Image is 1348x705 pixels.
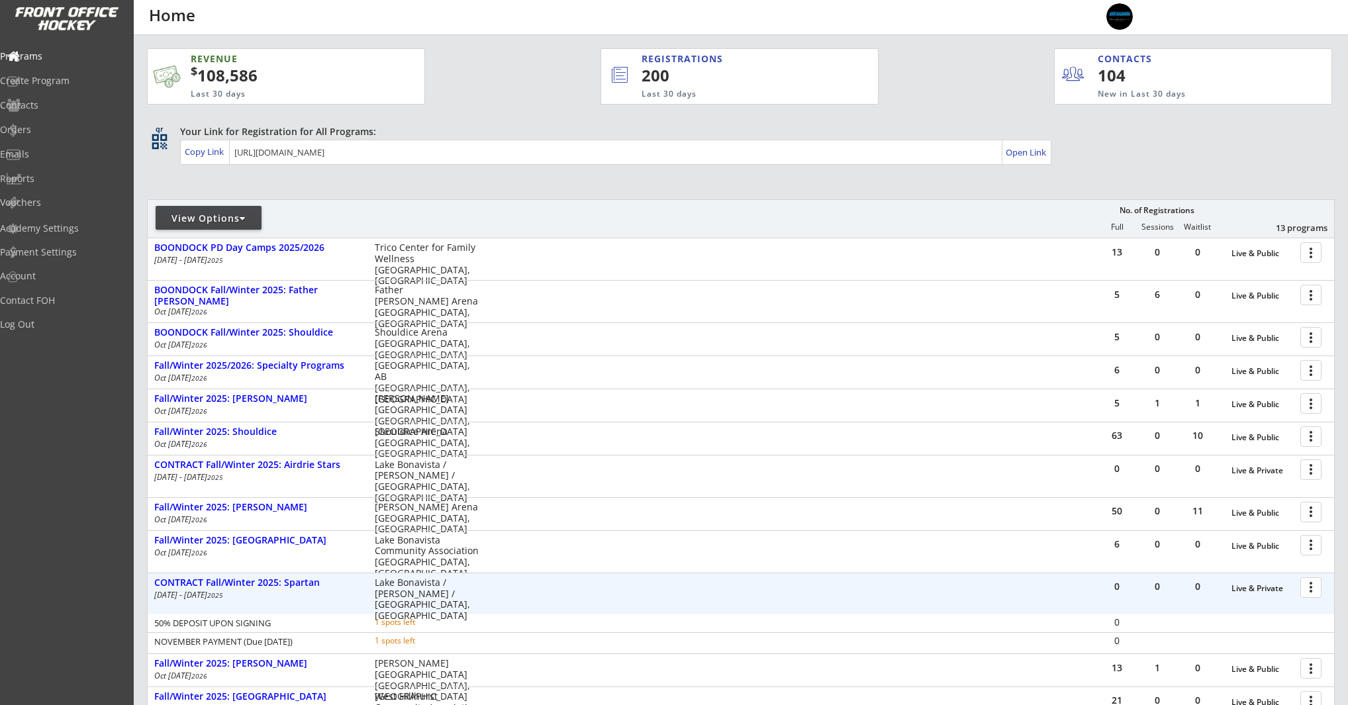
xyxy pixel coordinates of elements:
div: 13 [1097,248,1137,257]
div: 13 [1097,663,1137,673]
button: more_vert [1300,393,1322,414]
div: Fall/Winter 2025: Shouldice [154,426,361,438]
div: [PERSON_NAME][GEOGRAPHIC_DATA] [GEOGRAPHIC_DATA], [GEOGRAPHIC_DATA] [375,658,479,702]
div: [PERSON_NAME][GEOGRAPHIC_DATA] [GEOGRAPHIC_DATA], [GEOGRAPHIC_DATA] [375,393,479,438]
div: Fall/Winter 2025: [PERSON_NAME] [154,502,361,513]
div: Fall/Winter 2025/2026: Specialty Programs [154,360,361,371]
div: 0 [1137,431,1177,440]
div: Full [1097,222,1137,232]
div: Oct [DATE] [154,516,357,524]
div: 63 [1097,431,1137,440]
button: more_vert [1300,459,1322,480]
div: Last 30 days [191,89,360,100]
div: 108,586 [191,64,383,87]
div: [DATE] - [DATE] [154,473,357,481]
div: Trico Center for Family Wellness [GEOGRAPHIC_DATA], [GEOGRAPHIC_DATA] [375,242,479,287]
div: 104 [1098,64,1179,87]
button: qr_code [150,132,169,152]
div: 0 [1137,332,1177,342]
div: 6 [1097,540,1137,549]
div: 5 [1097,332,1137,342]
div: Live & Public [1231,367,1294,376]
div: 0 [1178,290,1218,299]
div: Live & Public [1231,665,1294,674]
div: 0 [1178,464,1218,473]
div: Your Link for Registration for All Programs: [180,125,1294,138]
div: 0 [1137,582,1177,591]
div: 0 [1178,540,1218,549]
button: more_vert [1300,426,1322,447]
button: more_vert [1300,502,1322,522]
button: more_vert [1300,285,1322,305]
div: 0 [1098,636,1137,645]
div: Father [PERSON_NAME] Arena [GEOGRAPHIC_DATA], [GEOGRAPHIC_DATA] [375,285,479,329]
div: Live & Public [1231,334,1294,343]
div: 0 [1137,365,1177,375]
div: 0 [1178,696,1218,705]
div: 50% DEPOSIT UPON SIGNING [154,619,357,628]
div: 0 [1098,618,1137,627]
div: 10 [1178,431,1218,440]
div: 0 [1178,332,1218,342]
div: Oct [DATE] [154,341,357,349]
div: 0 [1178,365,1218,375]
div: 0 [1137,506,1177,516]
div: 0 [1137,696,1177,705]
div: Shouldice Arena [GEOGRAPHIC_DATA], [GEOGRAPHIC_DATA] [375,426,479,459]
div: [DATE] - [DATE] [154,591,357,599]
div: NOVEMBER PAYMENT (Due [DATE]) [154,637,357,646]
div: BOONDOCK Fall/Winter 2025: Father [PERSON_NAME] [154,285,361,307]
div: New in Last 30 days [1098,89,1270,100]
div: Live & Private [1231,584,1294,593]
div: 200 [642,64,834,87]
div: Oct [DATE] [154,440,357,448]
div: 1 [1137,399,1177,408]
div: Waitlist [1177,222,1217,232]
div: Copy Link [185,146,226,158]
button: more_vert [1300,658,1322,679]
div: Fall/Winter 2025: [GEOGRAPHIC_DATA] [154,691,361,702]
div: [GEOGRAPHIC_DATA], AB [GEOGRAPHIC_DATA], [GEOGRAPHIC_DATA] [375,360,479,404]
div: 0 [1097,464,1137,473]
div: 6 [1137,290,1177,299]
div: Live & Public [1231,291,1294,301]
div: [PERSON_NAME] Arena [GEOGRAPHIC_DATA], [GEOGRAPHIC_DATA] [375,502,479,535]
div: Fall/Winter 2025: [PERSON_NAME] [154,393,361,404]
div: Lake Bonavista / [PERSON_NAME] / [GEOGRAPHIC_DATA], [GEOGRAPHIC_DATA] [375,577,479,622]
em: 2026 [191,440,207,449]
em: 2026 [191,307,207,316]
div: Oct [DATE] [154,549,357,557]
button: more_vert [1300,327,1322,348]
button: more_vert [1300,242,1322,263]
div: Open Link [1006,147,1047,158]
div: 0 [1137,248,1177,257]
em: 2025 [207,256,223,265]
div: Lake Bonavista Community Association [GEOGRAPHIC_DATA], [GEOGRAPHIC_DATA] [375,535,479,579]
div: Live & Public [1231,433,1294,442]
div: CONTRACT Fall/Winter 2025: Airdrie Stars [154,459,361,471]
em: 2026 [191,406,207,416]
div: Last 30 days [642,89,824,100]
div: Lake Bonavista / [PERSON_NAME] / [GEOGRAPHIC_DATA], [GEOGRAPHIC_DATA] [375,459,479,504]
button: more_vert [1300,535,1322,555]
div: 11 [1178,506,1218,516]
div: 0 [1137,540,1177,549]
sup: $ [191,63,197,79]
div: 0 [1137,464,1177,473]
div: REVENUE [191,52,360,66]
div: 1 [1137,663,1177,673]
div: 0 [1178,663,1218,673]
div: 5 [1097,290,1137,299]
div: 0 [1097,582,1137,591]
div: BOONDOCK PD Day Camps 2025/2026 [154,242,361,254]
em: 2026 [191,548,207,557]
em: 2026 [191,340,207,350]
div: Fall/Winter 2025: [PERSON_NAME] [154,658,361,669]
em: 2025 [207,473,223,482]
div: BOONDOCK Fall/Winter 2025: Shouldice [154,327,361,338]
div: Shouldice Arena [GEOGRAPHIC_DATA], [GEOGRAPHIC_DATA] [375,327,479,360]
div: Live & Private [1231,466,1294,475]
a: Open Link [1006,143,1047,162]
div: 6 [1097,365,1137,375]
div: 0 [1178,582,1218,591]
